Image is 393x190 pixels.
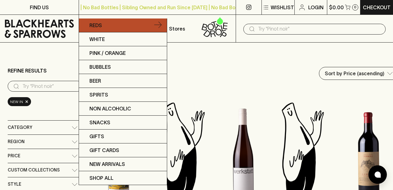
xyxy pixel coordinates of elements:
[79,130,167,143] a: Gifts
[375,171,381,178] img: bubble-icon
[89,63,111,71] p: Bubbles
[89,22,102,29] p: Reds
[89,133,104,140] p: Gifts
[89,35,105,43] p: White
[79,88,167,102] a: Spirits
[89,119,110,126] p: Snacks
[79,60,167,74] a: Bubbles
[89,147,119,154] p: Gift Cards
[89,160,125,168] p: New Arrivals
[89,91,108,98] p: Spirits
[79,143,167,157] a: Gift Cards
[79,74,167,88] a: Beer
[79,32,167,46] a: White
[89,77,101,85] p: Beer
[79,46,167,60] a: Pink / Orange
[79,102,167,116] a: Non Alcoholic
[89,105,131,112] p: Non Alcoholic
[79,171,167,185] a: SHOP ALL
[79,19,167,32] a: Reds
[89,49,126,57] p: Pink / Orange
[89,174,113,182] p: SHOP ALL
[79,116,167,130] a: Snacks
[79,157,167,171] a: New Arrivals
